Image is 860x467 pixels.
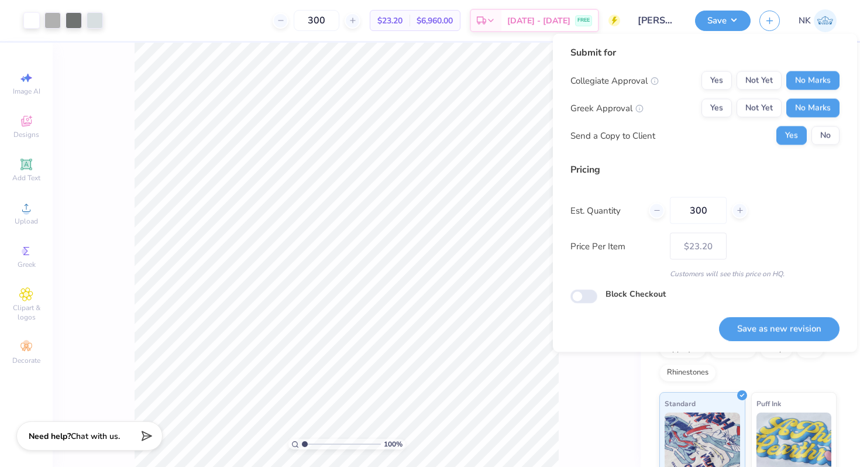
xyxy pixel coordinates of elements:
span: FREE [577,16,590,25]
span: $6,960.00 [417,15,453,27]
div: Collegiate Approval [570,74,659,87]
span: Image AI [13,87,40,96]
label: Est. Quantity [570,204,640,217]
span: 100 % [384,439,403,449]
button: Not Yet [737,71,782,90]
button: Not Yet [737,99,782,118]
span: Designs [13,130,39,139]
span: [DATE] - [DATE] [507,15,570,27]
input: – – [294,10,339,31]
div: Submit for [570,46,840,60]
input: – – [670,197,727,224]
button: No Marks [786,99,840,118]
span: Clipart & logos [6,303,47,322]
div: Customers will see this price on HQ. [570,269,840,279]
button: No [811,126,840,145]
div: Rhinestones [659,364,716,382]
div: Send a Copy to Client [570,129,655,142]
span: Greek [18,260,36,269]
img: Nasrullah Khan [814,9,837,32]
strong: Need help? [29,431,71,442]
div: Greek Approval [570,101,644,115]
span: Chat with us. [71,431,120,442]
span: $23.20 [377,15,403,27]
input: Untitled Design [629,9,686,32]
button: Yes [701,71,732,90]
button: Save as new revision [719,317,840,341]
label: Block Checkout [606,288,666,300]
button: Save [695,11,751,31]
label: Price Per Item [570,239,661,253]
button: Yes [776,126,807,145]
span: NK [799,14,811,28]
button: Yes [701,99,732,118]
div: Pricing [570,163,840,177]
button: No Marks [786,71,840,90]
a: NK [799,9,837,32]
span: Standard [665,397,696,410]
span: Add Text [12,173,40,183]
span: Puff Ink [756,397,781,410]
span: Decorate [12,356,40,365]
span: Upload [15,217,38,226]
